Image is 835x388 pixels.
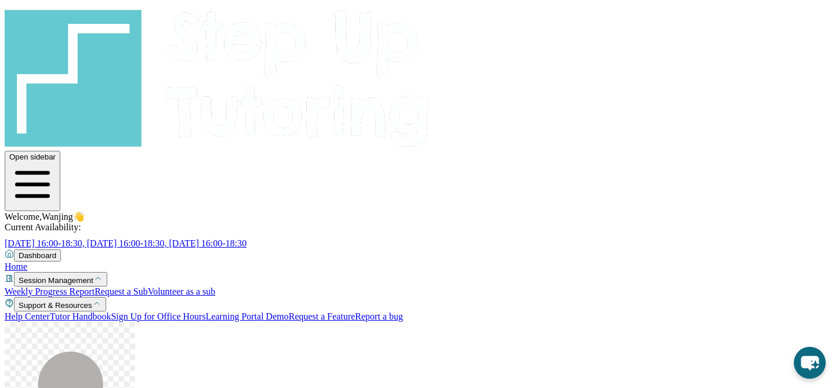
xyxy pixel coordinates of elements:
[19,276,93,285] span: Session Management
[794,347,826,379] button: chat-button
[355,311,403,321] a: Report a bug
[14,297,106,311] button: Support & Resources
[14,249,61,262] button: Dashboard
[5,262,27,271] a: Home
[5,238,246,248] span: [DATE] 16:00-18:30, [DATE] 16:00-18:30, [DATE] 16:00-18:30
[5,151,60,211] button: Open sidebar
[14,272,107,287] button: Session Management
[5,5,431,148] img: logo
[111,311,205,321] a: Sign Up for Office Hours
[5,287,95,296] a: Weekly Progress Report
[19,251,56,260] span: Dashboard
[19,301,92,310] span: Support & Resources
[5,238,260,248] a: [DATE] 16:00-18:30, [DATE] 16:00-18:30, [DATE] 16:00-18:30
[95,287,148,296] a: Request a Sub
[5,212,85,222] span: Welcome, Wanjing 👋
[5,311,50,321] a: Help Center
[9,153,56,161] span: Open sidebar
[50,311,111,321] a: Tutor Handbook
[206,311,289,321] a: Learning Portal Demo
[148,287,216,296] a: Volunteer as a sub
[5,222,81,232] span: Current Availability:
[289,311,355,321] a: Request a Feature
